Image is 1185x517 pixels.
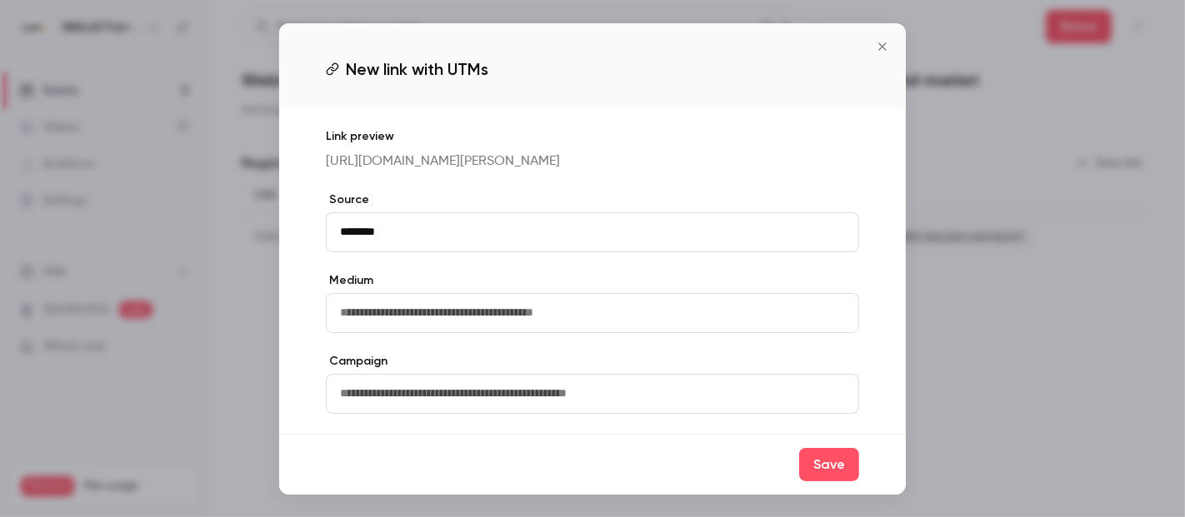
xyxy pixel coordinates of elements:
p: [URL][DOMAIN_NAME][PERSON_NAME] [326,152,859,172]
p: Link preview [326,128,859,145]
button: Close [866,30,899,63]
label: Medium [326,272,859,289]
button: Save [799,448,859,481]
span: New link with UTMs [346,57,488,82]
label: Source [326,191,859,208]
label: Campaign [326,353,859,370]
